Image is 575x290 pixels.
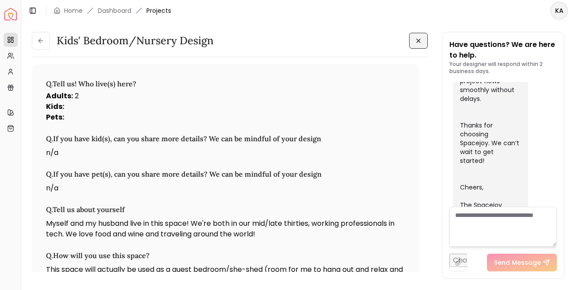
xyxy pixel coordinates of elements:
h3: Q. How will you use this space? [46,250,405,261]
p: n/a [46,183,405,193]
a: Home [64,6,83,15]
h3: Q. Tell us! Who live(s) here? [46,78,405,89]
span: Projects [146,6,171,15]
h3: Q. If you have kid(s), can you share more details? We can be mindful of your design [46,133,405,144]
a: Spacejoy [4,8,17,20]
p: Myself and my husband live in this space! We're both in our mid/late thirties, working profession... [46,218,405,240]
strong: Adults : [46,91,73,101]
strong: Kids : [46,101,64,112]
p: 2 [46,91,405,101]
h3: Q. If you have pet(s), can you share more details? We can be mindful of your design [46,169,405,179]
p: This space will actually be used as a guest bedroom/she-shed (room for me to hang out and relax a... [46,264,405,286]
img: Spacejoy Logo [4,8,17,20]
p: Your designer will respond within 2 business days. [449,61,557,75]
h3: Q. Tell us about yourself [46,204,405,215]
p: Have questions? We are here to help. [449,39,557,61]
button: KA [550,2,568,19]
nav: breadcrumb [54,6,171,15]
a: Dashboard [98,6,131,15]
strong: Pets : [46,112,64,122]
span: KA [551,3,567,19]
h3: Kids' Bedroom/Nursery design [57,34,214,48]
p: n/a [46,147,405,158]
